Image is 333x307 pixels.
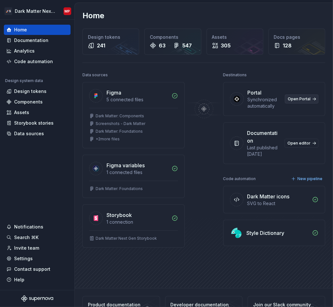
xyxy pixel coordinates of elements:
[287,141,311,146] span: Open editor
[82,82,185,148] a: Figma5 connected filesDark Matter: ComponentsScreenshots - Dark MatterDark Matter: Foundations+2m...
[4,107,71,118] a: Assets
[14,255,33,262] div: Settings
[223,174,256,183] div: Code automation
[4,243,71,253] a: Invite team
[289,174,325,183] button: New pipeline
[21,295,53,302] svg: Supernova Logo
[207,29,263,55] a: Assets305
[82,11,104,21] h2: Home
[182,42,192,49] div: 547
[4,129,71,139] a: Data sources
[269,29,325,55] a: Docs pages128
[107,169,168,176] div: 1 connected files
[96,129,143,134] div: Dark Matter: Foundations
[274,34,320,40] div: Docs pages
[14,234,38,241] div: Search ⌘K
[14,277,24,283] div: Help
[248,89,262,96] div: Portal
[82,204,185,248] a: Storybook1 connectionDark Matter Next Gen Storybook
[4,46,71,56] a: Analytics
[221,42,231,49] div: 305
[14,99,43,105] div: Components
[247,193,290,200] div: Dark Matter icons
[107,219,168,225] div: 1 connection
[4,25,71,35] a: Home
[96,236,157,241] div: Dark Matter Next Gen Storybook
[247,145,281,157] div: Last published [DATE]
[14,88,47,95] div: Design tokens
[4,86,71,96] a: Design tokens
[4,97,71,107] a: Components
[15,8,56,14] div: Dark Matter Next Gen
[247,200,309,207] div: SVG to React
[288,96,311,102] span: Open Portal
[285,95,319,104] a: Open Portal
[14,224,43,230] div: Notifications
[4,118,71,128] a: Storybook stories
[4,56,71,67] a: Code automation
[4,222,71,232] button: Notifications
[14,37,48,44] div: Documentation
[14,130,44,137] div: Data sources
[4,275,71,285] button: Help
[14,109,29,116] div: Assets
[65,9,70,14] div: MP
[14,245,39,251] div: Invite team
[107,211,132,219] div: Storybook
[297,176,322,181] span: New pipeline
[159,42,166,49] div: 63
[96,121,145,126] div: Screenshots - Dark Matter
[97,42,105,49] div: 241
[96,113,144,119] div: Dark Matter: Components
[223,71,247,79] div: Destinations
[88,34,134,40] div: Design tokens
[14,266,50,272] div: Contact support
[14,58,53,65] div: Code automation
[107,96,168,103] div: 5 connected files
[82,29,139,55] a: Design tokens241
[248,96,281,109] div: Synchronized automatically
[5,78,43,83] div: Design system data
[96,137,120,142] div: + 2 more files
[14,48,35,54] div: Analytics
[150,34,196,40] div: Components
[4,264,71,274] button: Contact support
[14,120,54,126] div: Storybook stories
[82,155,185,198] a: Figma variables1 connected filesDark Matter: Foundations
[4,7,12,15] div: 🚀S
[14,27,27,33] div: Home
[212,34,258,40] div: Assets
[4,35,71,46] a: Documentation
[4,232,71,243] button: Search ⌘K
[144,29,201,55] a: Components63547
[247,229,285,237] div: Style Dictionary
[96,186,143,191] div: Dark Matter: Foundations
[107,162,145,169] div: Figma variables
[82,71,108,79] div: Data sources
[107,89,121,96] div: Figma
[4,253,71,264] a: Settings
[247,129,281,145] div: Documentation
[285,139,319,148] a: Open editor
[1,4,73,18] button: 🚀SDark Matter Next GenMP
[283,42,292,49] div: 128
